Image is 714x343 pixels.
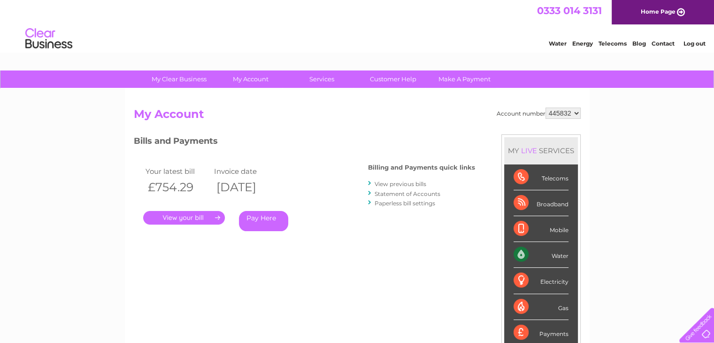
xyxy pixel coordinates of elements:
[632,40,646,47] a: Blog
[375,180,426,187] a: View previous bills
[25,24,73,53] img: logo.png
[426,70,503,88] a: Make A Payment
[514,242,568,268] div: Water
[239,211,288,231] a: Pay Here
[134,134,475,151] h3: Bills and Payments
[143,165,212,178] td: Your latest bill
[136,5,579,46] div: Clear Business is a trading name of Verastar Limited (registered in [GEOGRAPHIC_DATA] No. 3667643...
[375,190,440,197] a: Statement of Accounts
[683,40,705,47] a: Log out
[514,294,568,320] div: Gas
[140,70,218,88] a: My Clear Business
[514,268,568,294] div: Electricity
[519,146,539,155] div: LIVE
[652,40,675,47] a: Contact
[283,70,361,88] a: Services
[572,40,593,47] a: Energy
[504,137,578,164] div: MY SERVICES
[599,40,627,47] a: Telecoms
[514,164,568,190] div: Telecoms
[514,190,568,216] div: Broadband
[134,108,581,125] h2: My Account
[368,164,475,171] h4: Billing and Payments quick links
[514,216,568,242] div: Mobile
[375,200,435,207] a: Paperless bill settings
[354,70,432,88] a: Customer Help
[143,211,225,225] a: .
[212,165,280,178] td: Invoice date
[537,5,602,16] a: 0333 014 3131
[212,70,289,88] a: My Account
[212,178,280,197] th: [DATE]
[549,40,567,47] a: Water
[497,108,581,119] div: Account number
[143,178,212,197] th: £754.29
